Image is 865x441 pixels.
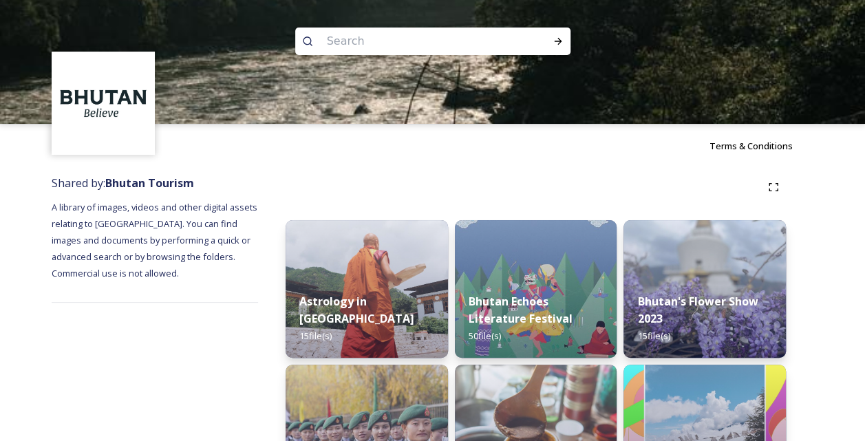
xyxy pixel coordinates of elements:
[54,54,153,153] img: BT_Logo_BB_Lockup_CMYK_High%2520Res.jpg
[299,294,414,326] strong: Astrology in [GEOGRAPHIC_DATA]
[455,220,617,358] img: Bhutan%2520Echoes7.jpg
[299,330,332,342] span: 15 file(s)
[286,220,448,358] img: _SCH1465.jpg
[623,220,786,358] img: Bhutan%2520Flower%2520Show2.jpg
[469,294,573,326] strong: Bhutan Echoes Literature Festival
[637,294,758,326] strong: Bhutan's Flower Show 2023
[469,330,501,342] span: 50 file(s)
[320,26,509,56] input: Search
[637,330,670,342] span: 15 file(s)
